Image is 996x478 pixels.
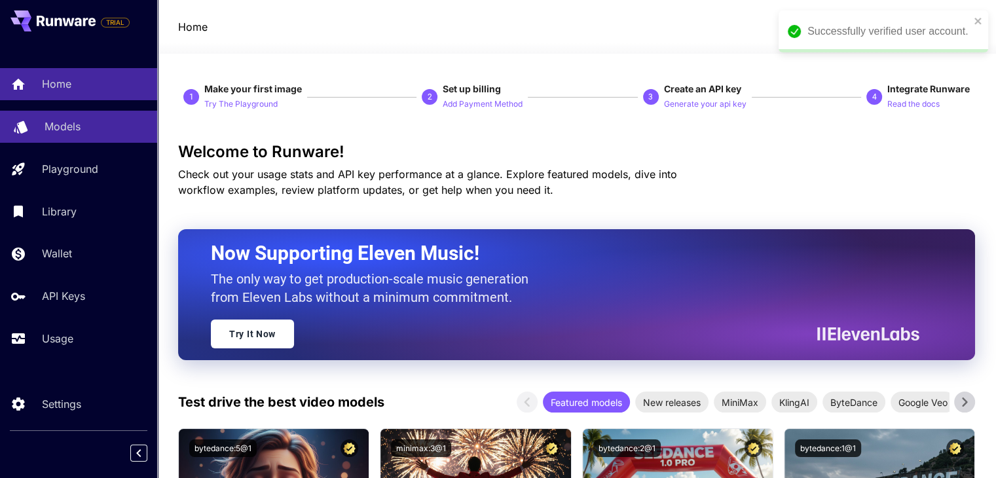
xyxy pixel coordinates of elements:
[101,18,129,28] span: TRIAL
[664,98,747,111] p: Generate your api key
[664,96,747,111] button: Generate your api key
[771,395,817,409] span: KlingAI
[714,395,766,409] span: MiniMax
[887,96,940,111] button: Read the docs
[391,439,451,457] button: minimax:3@1
[178,19,208,35] nav: breadcrumb
[428,91,432,103] p: 2
[593,439,661,457] button: bytedance:2@1
[42,161,98,177] p: Playground
[745,439,762,457] button: Certified Model – Vetted for best performance and includes a commercial license.
[795,439,861,457] button: bytedance:1@1
[635,392,709,413] div: New releases
[443,83,501,94] span: Set up billing
[872,91,876,103] p: 4
[887,83,970,94] span: Integrate Runware
[211,241,910,266] h2: Now Supporting Eleven Music!
[45,119,81,134] p: Models
[635,395,709,409] span: New releases
[189,439,257,457] button: bytedance:5@1
[543,439,561,457] button: Certified Model – Vetted for best performance and includes a commercial license.
[211,270,538,306] p: The only way to get production-scale music generation from Eleven Labs without a minimum commitment.
[178,168,677,196] span: Check out your usage stats and API key performance at a glance. Explore featured models, dive int...
[714,392,766,413] div: MiniMax
[178,392,384,412] p: Test drive the best video models
[946,439,964,457] button: Certified Model – Vetted for best performance and includes a commercial license.
[822,392,885,413] div: ByteDance
[101,14,130,30] span: Add your payment card to enable full platform functionality.
[42,288,85,304] p: API Keys
[204,83,302,94] span: Make your first image
[42,204,77,219] p: Library
[891,395,955,409] span: Google Veo
[341,439,358,457] button: Certified Model – Vetted for best performance and includes a commercial license.
[974,16,983,26] button: close
[178,19,208,35] a: Home
[443,96,523,111] button: Add Payment Method
[42,246,72,261] p: Wallet
[891,392,955,413] div: Google Veo
[204,98,278,111] p: Try The Playground
[543,392,630,413] div: Featured models
[822,395,885,409] span: ByteDance
[648,91,653,103] p: 3
[42,396,81,412] p: Settings
[130,445,147,462] button: Collapse sidebar
[771,392,817,413] div: KlingAI
[211,320,294,348] a: Try It Now
[204,96,278,111] button: Try The Playground
[887,98,940,111] p: Read the docs
[42,76,71,92] p: Home
[807,24,970,39] div: Successfully verified user account.
[140,441,157,465] div: Collapse sidebar
[543,395,630,409] span: Featured models
[178,143,975,161] h3: Welcome to Runware!
[42,331,73,346] p: Usage
[443,98,523,111] p: Add Payment Method
[664,83,741,94] span: Create an API key
[189,91,194,103] p: 1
